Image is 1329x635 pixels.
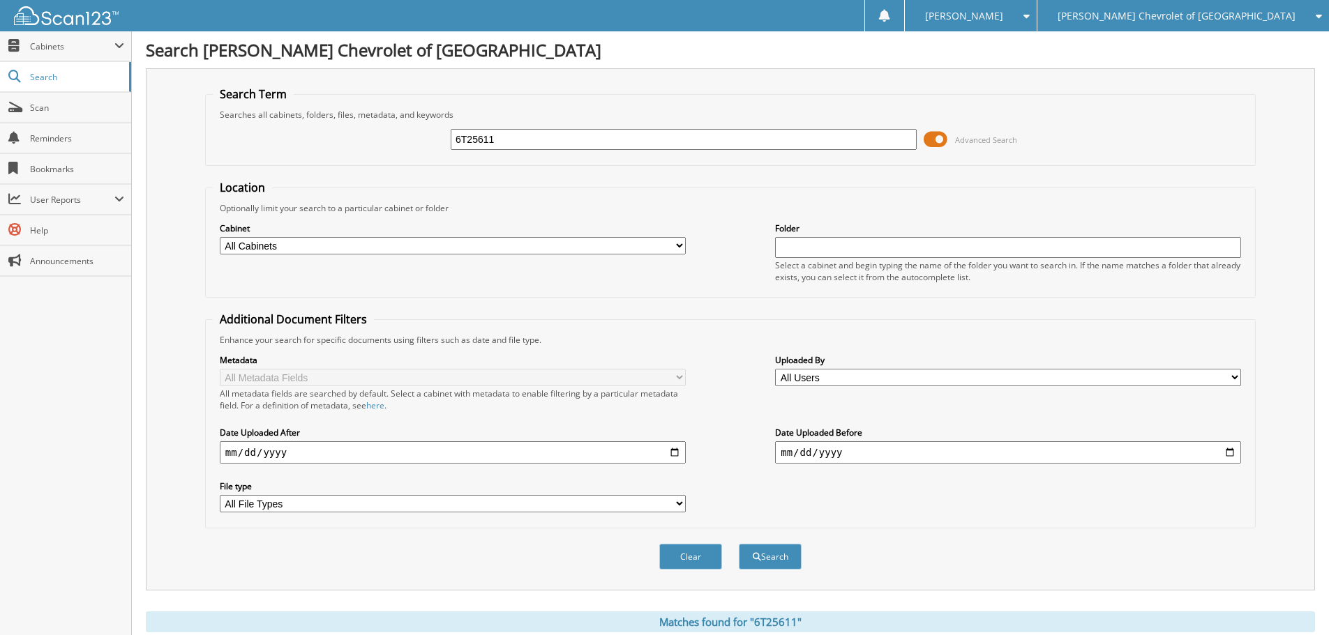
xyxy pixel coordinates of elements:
[220,441,686,464] input: start
[739,544,802,569] button: Search
[366,399,384,411] a: here
[220,222,686,234] label: Cabinet
[30,71,122,83] span: Search
[775,259,1241,283] div: Select a cabinet and begin typing the name of the folder you want to search in. If the name match...
[213,180,272,195] legend: Location
[925,12,1003,20] span: [PERSON_NAME]
[146,611,1315,632] div: Matches found for "6T25611"
[30,194,114,206] span: User Reports
[213,202,1248,214] div: Optionally limit your search to a particular cabinet or folder
[220,388,686,411] div: All metadata fields are searched by default. Select a cabinet with metadata to enable filtering b...
[775,222,1241,234] label: Folder
[220,480,686,492] label: File type
[213,109,1248,121] div: Searches all cabinets, folders, files, metadata, and keywords
[30,40,114,52] span: Cabinets
[14,6,119,25] img: scan123-logo-white.svg
[213,86,294,102] legend: Search Term
[659,544,722,569] button: Clear
[30,255,124,267] span: Announcements
[220,354,686,366] label: Metadata
[955,135,1017,145] span: Advanced Search
[146,38,1315,61] h1: Search [PERSON_NAME] Chevrolet of [GEOGRAPHIC_DATA]
[213,334,1248,346] div: Enhance your search for specific documents using filters such as date and file type.
[220,427,686,438] label: Date Uploaded After
[1058,12,1296,20] span: [PERSON_NAME] Chevrolet of [GEOGRAPHIC_DATA]
[775,441,1241,464] input: end
[30,102,124,114] span: Scan
[30,163,124,175] span: Bookmarks
[775,354,1241,366] label: Uploaded By
[213,312,374,327] legend: Additional Document Filters
[775,427,1241,438] label: Date Uploaded Before
[30,224,124,236] span: Help
[30,132,124,144] span: Reminders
